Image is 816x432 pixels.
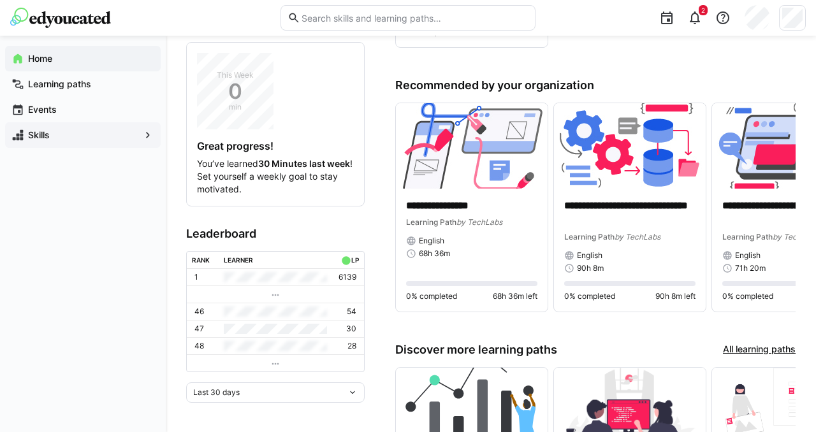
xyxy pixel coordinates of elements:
h3: Discover more learning paths [395,343,557,357]
div: LP [351,256,359,264]
input: Search skills and learning paths… [300,12,528,24]
span: Learning Path [722,232,773,241]
div: Learner [224,256,253,264]
p: 30 [346,324,356,334]
p: 1 [194,272,198,282]
span: 0% completed [406,291,457,301]
span: 0% completed [722,291,773,301]
span: 68h 36m left [493,291,537,301]
span: by TechLabs [615,232,660,241]
span: 0% completed [564,291,615,301]
span: English [735,250,761,261]
span: 2 [701,6,705,14]
h3: Leaderboard [186,227,365,241]
p: You’ve learned ! Set yourself a weekly goal to stay motivated. [197,157,354,196]
span: Last 30 days [193,387,240,398]
span: 90h 8m left [655,291,696,301]
p: 47 [194,324,204,334]
p: 54 [347,306,356,317]
span: English [577,250,602,261]
span: 71h 20m [735,263,766,273]
p: 48 [194,341,204,351]
p: 46 [194,306,204,317]
img: image [396,103,548,189]
p: 6139 [339,272,356,282]
h3: Recommended by your organization [395,78,796,92]
strong: 30 Minutes last week [258,158,350,169]
img: image [554,103,706,189]
div: Rank [192,256,210,264]
span: 68h 36m [419,248,450,259]
p: 28 [347,341,356,351]
a: All learning paths [723,343,796,357]
h4: Great progress! [197,140,354,152]
span: Learning Path [406,217,456,227]
span: by TechLabs [456,217,502,227]
span: 90h 8m [577,263,604,273]
span: English [419,236,444,246]
span: Learning Path [564,232,615,241]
